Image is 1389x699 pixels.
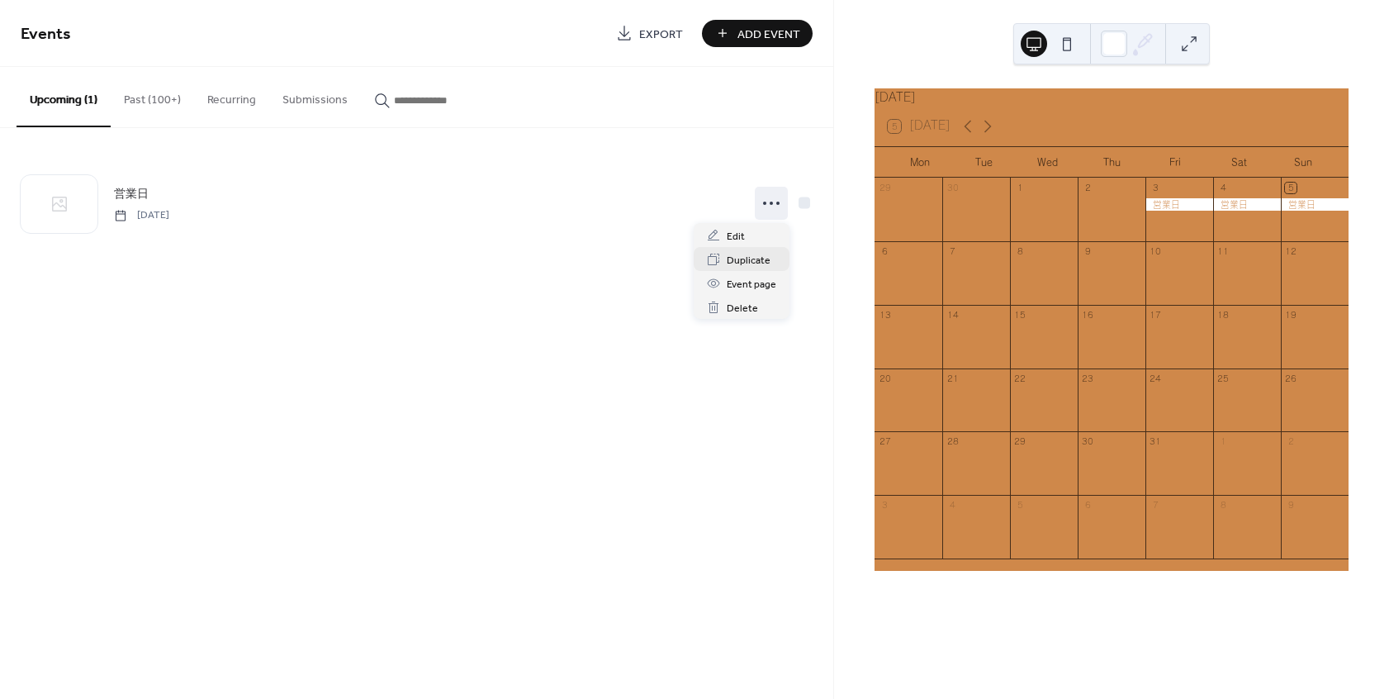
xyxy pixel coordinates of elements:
[879,373,891,384] div: 20
[947,500,959,511] div: 4
[604,20,695,47] a: Export
[1285,373,1297,384] div: 26
[737,26,800,43] span: Add Event
[1217,373,1229,384] div: 25
[879,183,891,194] div: 29
[1213,198,1281,211] div: 営業日
[1285,183,1297,194] div: 5
[879,436,891,448] div: 27
[1083,245,1094,257] div: 9
[727,300,758,317] span: Delete
[1217,183,1229,194] div: 4
[1015,245,1026,257] div: 8
[1083,500,1094,511] div: 6
[114,186,149,203] span: 営業日
[1150,245,1161,257] div: 10
[702,20,813,47] button: Add Event
[269,67,361,126] button: Submissions
[1015,183,1026,194] div: 1
[17,67,111,127] button: Upcoming (1)
[1285,500,1297,511] div: 9
[1272,147,1335,178] div: Sun
[21,18,71,50] span: Events
[875,88,1349,107] div: [DATE]
[947,309,959,321] div: 14
[1015,309,1026,321] div: 15
[1285,309,1297,321] div: 19
[1285,436,1297,448] div: 2
[1144,147,1207,178] div: Fri
[1217,309,1229,321] div: 18
[1083,436,1094,448] div: 30
[947,183,959,194] div: 30
[1285,245,1297,257] div: 12
[879,245,891,257] div: 6
[888,147,951,178] div: Mon
[1150,309,1161,321] div: 17
[952,147,1016,178] div: Tue
[879,500,891,511] div: 3
[1083,309,1094,321] div: 16
[1079,147,1143,178] div: Thu
[727,276,776,293] span: Event page
[1207,147,1271,178] div: Sat
[947,436,959,448] div: 28
[1281,198,1349,211] div: 営業日
[1083,183,1094,194] div: 2
[1150,373,1161,384] div: 24
[1150,183,1161,194] div: 3
[1083,373,1094,384] div: 23
[947,373,959,384] div: 21
[1145,198,1213,211] div: 営業日
[639,26,683,43] span: Export
[111,67,194,126] button: Past (100+)
[1015,436,1026,448] div: 29
[1015,373,1026,384] div: 22
[1016,147,1079,178] div: Wed
[727,252,770,269] span: Duplicate
[727,228,745,245] span: Edit
[1217,436,1229,448] div: 1
[1150,500,1161,511] div: 7
[947,245,959,257] div: 7
[879,309,891,321] div: 13
[114,208,169,223] span: [DATE]
[114,184,149,203] a: 営業日
[1217,500,1229,511] div: 8
[1015,500,1026,511] div: 5
[1217,245,1229,257] div: 11
[1150,436,1161,448] div: 31
[194,67,269,126] button: Recurring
